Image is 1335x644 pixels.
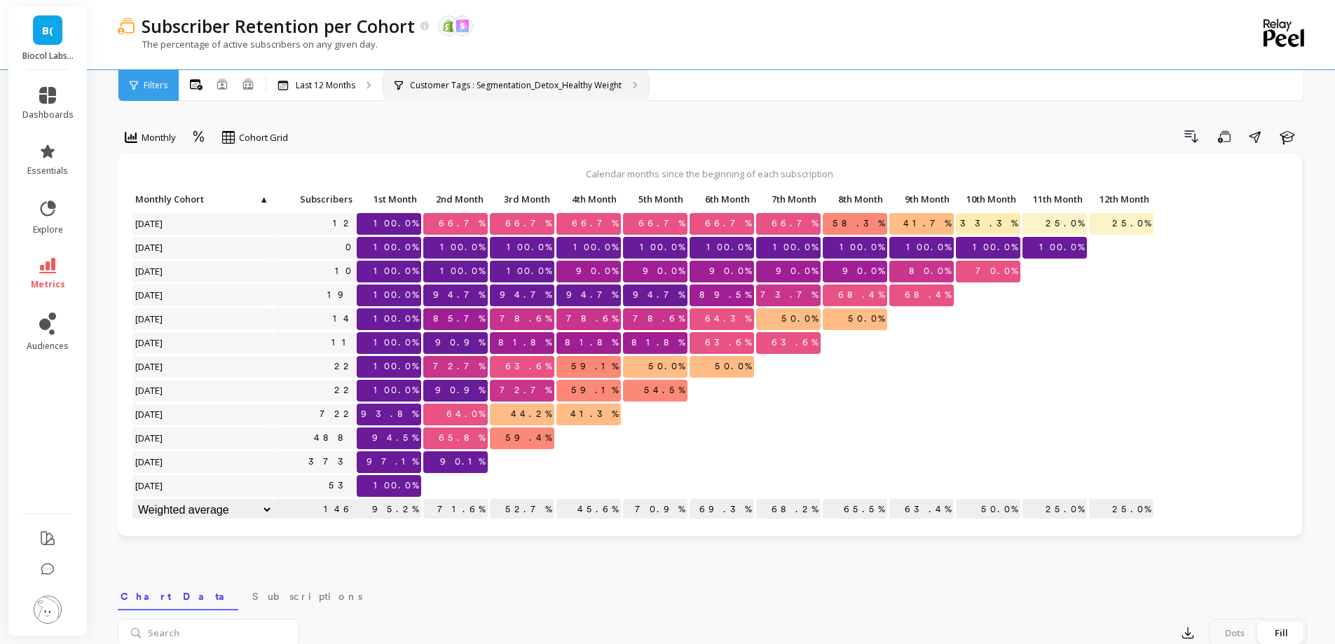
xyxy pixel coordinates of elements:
[132,167,1288,180] p: Calendar months since the beginning of each subscription
[142,14,415,38] p: Subscriber Retention per Cohort
[34,596,62,624] img: profile picture
[132,261,167,282] span: [DATE]
[1212,622,1258,644] div: Dots
[356,189,423,211] div: Toggle SortBy
[132,356,167,377] span: [DATE]
[275,193,352,205] span: Subscribers
[364,451,421,472] span: 97.1%
[637,237,687,258] span: 100.0%
[955,189,1022,211] div: Toggle SortBy
[702,308,754,329] span: 64.3%
[371,285,421,306] span: 100.0%
[132,285,167,306] span: [DATE]
[957,213,1020,234] span: 33.3%
[504,261,554,282] span: 100.0%
[331,380,357,401] a: 22
[636,213,687,234] span: 66.7%
[371,356,421,377] span: 100.0%
[759,193,816,205] span: 7th Month
[690,189,754,209] p: 6th Month
[360,193,417,205] span: 1st Month
[502,213,554,234] span: 66.7%
[497,380,554,401] span: 72.7%
[430,356,488,377] span: 72.7%
[973,261,1020,282] span: 70.0%
[712,356,754,377] span: 50.0%
[371,237,421,258] span: 100.0%
[489,189,556,211] div: Toggle SortBy
[118,38,378,50] p: The percentage of active subscribers on any given day.
[432,332,488,353] span: 90.9%
[42,22,53,39] span: B(
[272,189,338,211] div: Toggle SortBy
[570,237,621,258] span: 100.0%
[437,261,488,282] span: 100.0%
[33,224,63,235] span: explore
[332,261,357,282] a: 10
[623,189,687,209] p: 5th Month
[769,213,821,234] span: 66.7%
[889,499,954,520] p: 63.4%
[436,427,488,448] span: 65.8%
[495,332,554,353] span: 81.8%
[1088,189,1155,211] div: Toggle SortBy
[273,189,357,209] p: Subscribers
[497,308,554,329] span: 78.6%
[823,499,887,520] p: 65.5%
[629,332,687,353] span: 81.8%
[118,578,1307,610] nav: Tabs
[702,332,754,353] span: 63.6%
[132,213,167,234] span: [DATE]
[773,261,821,282] span: 90.0%
[835,285,887,306] span: 68.4%
[704,237,754,258] span: 100.0%
[132,475,167,496] span: [DATE]
[562,332,621,353] span: 81.8%
[692,193,750,205] span: 6th Month
[630,308,687,329] span: 78.6%
[252,589,362,603] span: Subscriptions
[343,237,357,258] a: 0
[132,308,167,329] span: [DATE]
[132,427,167,448] span: [DATE]
[132,380,167,401] span: [DATE]
[430,308,488,329] span: 85.7%
[906,261,954,282] span: 80.0%
[371,332,421,353] span: 100.0%
[502,427,554,448] span: 59.4%
[756,499,821,520] p: 68.2%
[369,427,421,448] span: 94.5%
[329,332,357,353] a: 11
[118,18,135,34] img: header icon
[132,189,273,209] p: Monthly Cohort
[902,285,954,306] span: 68.4%
[840,261,887,282] span: 90.0%
[432,380,488,401] span: 90.9%
[490,499,554,520] p: 52.7%
[903,237,954,258] span: 100.0%
[706,261,754,282] span: 90.0%
[568,380,621,401] span: 59.1%
[568,404,621,425] span: 41.3%
[239,131,288,144] span: Cohort Grid
[430,285,488,306] span: 94.7%
[371,261,421,282] span: 100.0%
[641,380,687,401] span: 54.5%
[697,285,754,306] span: 89.5%
[556,499,621,520] p: 45.6%
[132,451,167,472] span: [DATE]
[504,237,554,258] span: 100.0%
[22,109,74,121] span: dashboards
[1043,213,1087,234] span: 25.0%
[1258,622,1304,644] div: Fill
[371,475,421,496] span: 100.0%
[306,451,357,472] a: 373
[317,404,357,425] a: 722
[956,499,1020,520] p: 50.0%
[502,356,554,377] span: 63.6%
[22,50,74,62] p: Biocol Labs (US)
[410,80,622,91] p: Customer Tags : Segmentation_Detox_Healthy Weight
[132,332,167,353] span: [DATE]
[371,308,421,329] span: 100.0%
[830,213,887,234] span: 58.3%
